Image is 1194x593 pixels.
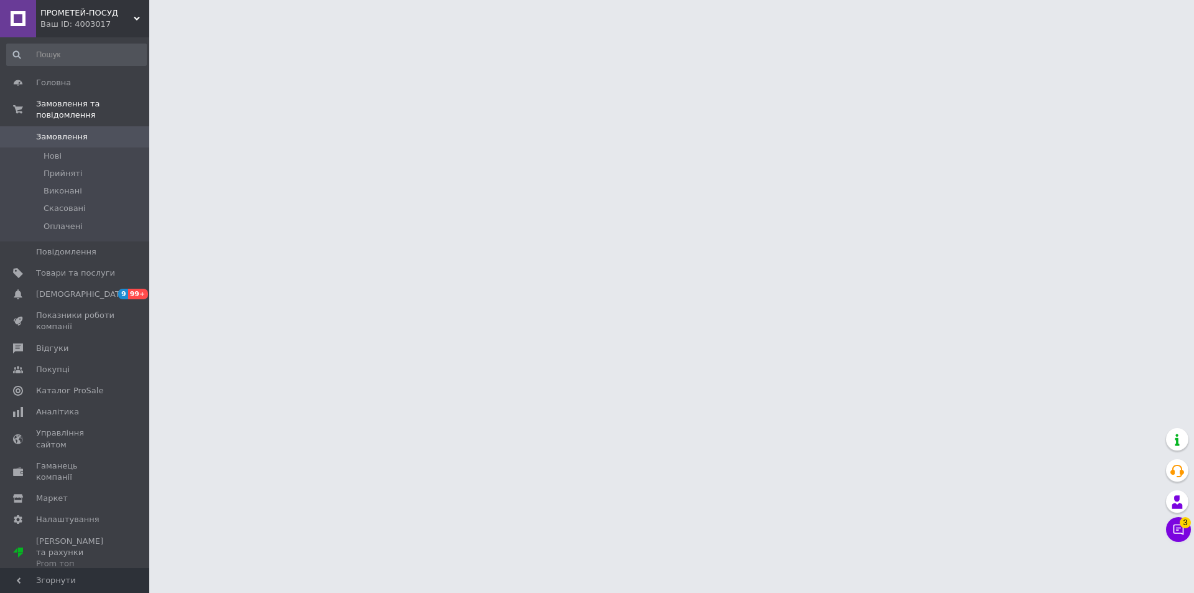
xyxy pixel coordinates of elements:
span: Аналітика [36,406,79,418]
span: [PERSON_NAME] та рахунки [36,536,115,570]
span: 3 [1180,517,1191,528]
button: Чат з покупцем3 [1166,517,1191,542]
span: Покупці [36,364,70,375]
span: Маркет [36,493,68,504]
span: 9 [118,289,128,299]
span: 99+ [128,289,149,299]
span: Прийняті [44,168,82,179]
input: Пошук [6,44,147,66]
span: Каталог ProSale [36,385,103,396]
span: Головна [36,77,71,88]
span: Замовлення та повідомлення [36,98,149,121]
span: Виконані [44,185,82,197]
span: Товари та послуги [36,268,115,279]
span: Повідомлення [36,246,96,258]
span: [DEMOGRAPHIC_DATA] [36,289,128,300]
span: ПРОМЕТЕЙ-ПОСУД [40,7,134,19]
span: Відгуки [36,343,68,354]
span: Гаманець компанії [36,460,115,483]
div: Prom топ [36,558,115,569]
span: Управління сайтом [36,427,115,450]
span: Оплачені [44,221,83,232]
span: Налаштування [36,514,99,525]
span: Нові [44,151,62,162]
span: Замовлення [36,131,88,142]
span: Скасовані [44,203,86,214]
span: Показники роботи компанії [36,310,115,332]
div: Ваш ID: 4003017 [40,19,149,30]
